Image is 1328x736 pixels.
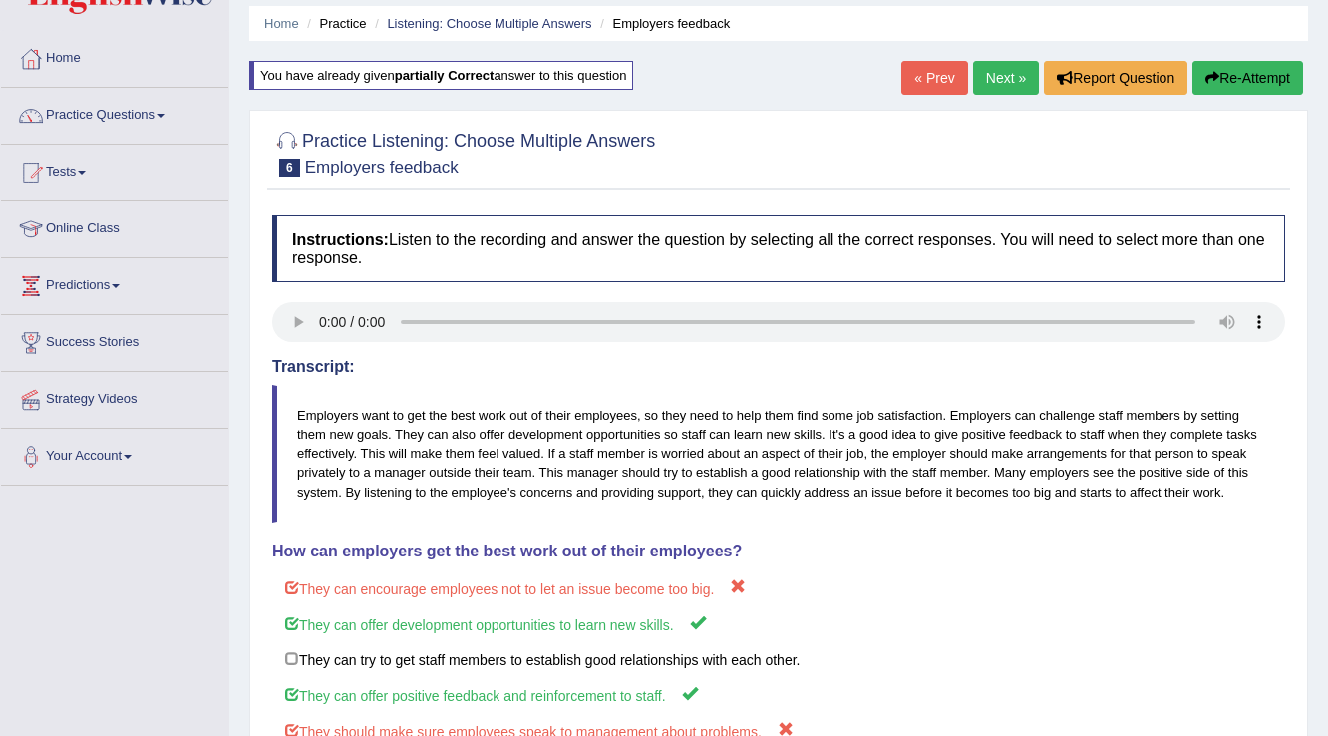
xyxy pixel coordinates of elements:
[272,385,1285,523] blockquote: Employers want to get the best work out of their employees, so they need to help them find some j...
[272,543,1285,560] h4: How can employers get the best work out of their employees?
[272,358,1285,376] h4: Transcript:
[1,31,228,81] a: Home
[249,61,633,90] div: You have already given answer to this question
[279,159,300,177] span: 6
[1,145,228,194] a: Tests
[387,16,591,31] a: Listening: Choose Multiple Answers
[264,16,299,31] a: Home
[272,569,1285,606] label: They can encourage employees not to let an issue become too big.
[1,315,228,365] a: Success Stories
[901,61,967,95] a: « Prev
[973,61,1039,95] a: Next »
[1044,61,1187,95] button: Report Question
[1,372,228,422] a: Strategy Videos
[272,641,1285,677] label: They can try to get staff members to establish good relationships with each other.
[395,68,495,83] b: partially correct
[1,429,228,479] a: Your Account
[272,215,1285,282] h4: Listen to the recording and answer the question by selecting all the correct responses. You will ...
[272,676,1285,713] label: They can offer positive feedback and reinforcement to staff.
[292,231,389,248] b: Instructions:
[595,14,730,33] li: Employers feedback
[1192,61,1303,95] button: Re-Attempt
[1,258,228,308] a: Predictions
[1,201,228,251] a: Online Class
[302,14,366,33] li: Practice
[272,605,1285,642] label: They can offer development opportunities to learn new skills.
[305,158,459,177] small: Employers feedback
[272,127,655,177] h2: Practice Listening: Choose Multiple Answers
[1,88,228,138] a: Practice Questions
